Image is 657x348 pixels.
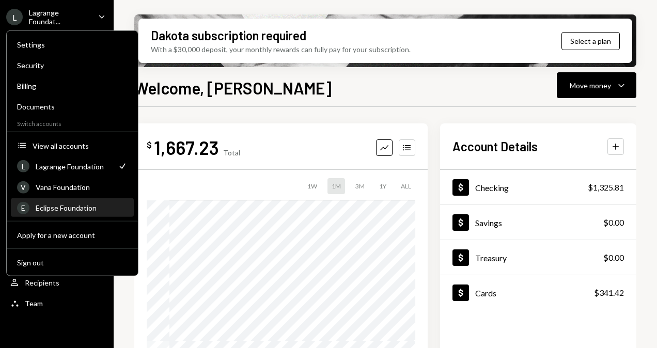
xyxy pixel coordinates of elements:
[6,294,107,312] a: Team
[17,181,29,193] div: V
[25,299,43,308] div: Team
[440,275,636,310] a: Cards$341.42
[475,253,507,263] div: Treasury
[11,35,134,54] a: Settings
[17,102,128,111] div: Documents
[223,148,240,157] div: Total
[36,183,128,192] div: Vana Foundation
[594,287,624,299] div: $341.42
[17,201,29,214] div: E
[29,8,90,26] div: Lagrange Foundat...
[33,141,128,150] div: View all accounts
[375,178,390,194] div: 1Y
[147,140,152,150] div: $
[475,218,502,228] div: Savings
[475,183,509,193] div: Checking
[11,97,134,116] a: Documents
[25,278,59,287] div: Recipients
[557,72,636,98] button: Move money
[11,178,134,196] a: VVana Foundation
[36,162,111,170] div: Lagrange Foundation
[36,203,128,212] div: Eclipse Foundation
[17,61,128,70] div: Security
[570,80,611,91] div: Move money
[603,251,624,264] div: $0.00
[397,178,415,194] div: ALL
[17,82,128,90] div: Billing
[134,77,332,98] h1: Welcome, [PERSON_NAME]
[561,32,620,50] button: Select a plan
[17,40,128,49] div: Settings
[6,273,107,292] a: Recipients
[440,170,636,204] a: Checking$1,325.81
[11,226,134,245] button: Apply for a new account
[327,178,345,194] div: 1M
[6,9,23,25] div: L
[303,178,321,194] div: 1W
[351,178,369,194] div: 3M
[154,136,219,159] div: 1,667.23
[151,27,306,44] div: Dakota subscription required
[440,205,636,240] a: Savings$0.00
[440,240,636,275] a: Treasury$0.00
[151,44,411,55] div: With a $30,000 deposit, your monthly rewards can fully pay for your subscription.
[11,56,134,74] a: Security
[7,118,138,128] div: Switch accounts
[475,288,496,298] div: Cards
[11,198,134,217] a: EEclipse Foundation
[603,216,624,229] div: $0.00
[17,230,128,239] div: Apply for a new account
[11,254,134,272] button: Sign out
[11,76,134,95] a: Billing
[452,138,538,155] h2: Account Details
[17,258,128,266] div: Sign out
[11,137,134,155] button: View all accounts
[588,181,624,194] div: $1,325.81
[17,160,29,172] div: L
